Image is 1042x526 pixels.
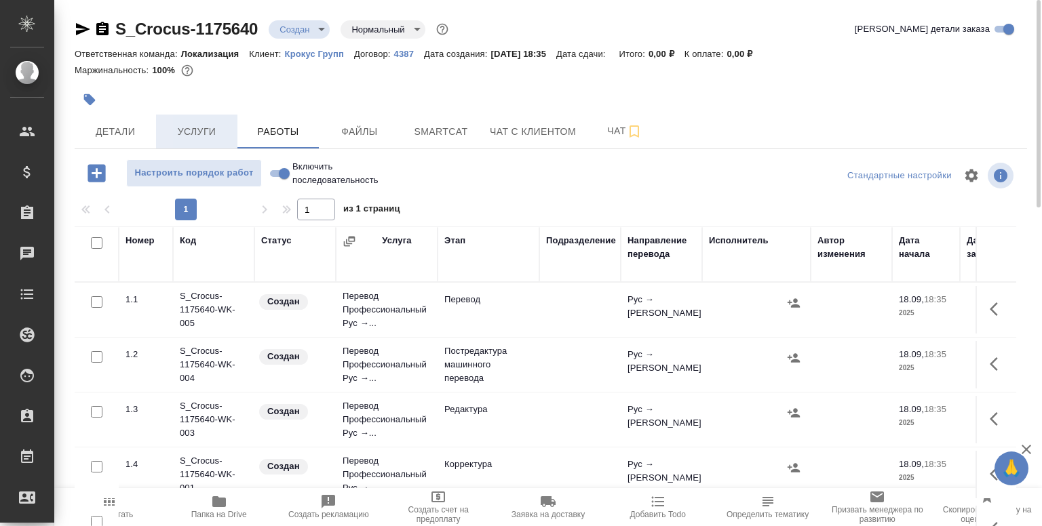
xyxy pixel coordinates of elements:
td: Перевод Профессиональный Рус →... [336,283,438,337]
div: 1.3 [126,403,166,416]
p: Создан [267,350,300,363]
button: Здесь прячутся важные кнопки [982,458,1014,490]
span: Создать счет на предоплату [391,505,485,524]
div: 1.1 [126,293,166,306]
button: Призвать менеджера по развитию [822,488,932,526]
button: Здесь прячутся важные кнопки [982,403,1014,435]
span: [PERSON_NAME] детали заказа [855,22,990,36]
p: 2025 [899,306,953,320]
button: Сгруппировать [343,235,356,248]
a: 4387 [394,47,424,59]
td: Рус → [PERSON_NAME] [621,396,702,443]
button: Папка на Drive [164,488,274,526]
div: Статус [261,234,292,247]
p: Создан [267,405,300,418]
span: Посмотреть информацию [988,163,1016,188]
button: Создан [275,24,313,35]
button: Создать рекламацию [274,488,384,526]
span: Создать рекламацию [288,510,369,519]
button: 🙏 [995,451,1028,485]
p: Итого: [619,49,649,59]
p: 18.09, [899,294,924,304]
button: Назначить [784,403,804,423]
span: Файлы [327,123,392,140]
button: Доп статусы указывают на важность/срочность заказа [433,20,451,38]
p: 18.09, [899,459,924,469]
button: Нормальный [347,24,408,35]
button: Скопировать ссылку на оценку заказа [932,488,1042,526]
p: Корректура [444,458,533,471]
button: Здесь прячутся важные кнопки [982,293,1014,325]
svg: Подписаться [626,123,642,140]
p: Крокус Групп [285,49,354,59]
span: Папка на Drive [191,510,247,519]
td: S_Crocus-1175640-WK-004 [173,338,254,392]
p: 18:35 [924,459,946,469]
p: К оплате: [684,49,727,59]
td: Перевод Профессиональный Рус →... [336,338,438,392]
span: Призвать менеджера по развитию [830,505,924,524]
p: Маржинальность: [75,65,152,75]
td: S_Crocus-1175640-WK-001 [173,447,254,502]
p: Клиент: [249,49,284,59]
p: Постредактура машинного перевода [444,344,533,385]
button: Скопировать ссылку [94,21,111,37]
span: Smartcat [408,123,474,140]
td: Перевод Профессиональный Рус →... [336,392,438,447]
div: 1.2 [126,348,166,361]
span: Заявка на доставку [512,510,585,519]
button: Добавить работу [78,159,115,187]
button: Назначить [784,293,804,313]
div: Направление перевода [628,234,695,261]
button: Добавить Todo [603,488,713,526]
p: [DATE] 18:35 [490,49,556,59]
div: split button [844,165,955,186]
span: Услуги [164,123,229,140]
span: Определить тематику [727,510,809,519]
button: Здесь прячутся важные кнопки [982,348,1014,380]
a: S_Crocus-1175640 [115,20,258,38]
div: Услуга [382,234,411,247]
p: 18:35 [924,349,946,359]
p: 4387 [394,49,424,59]
td: Рус → [PERSON_NAME] [621,341,702,388]
button: Добавить тэг [75,85,104,115]
div: Заказ еще не согласован с клиентом, искать исполнителей рано [258,458,329,476]
button: Заявка на доставку [493,488,603,526]
div: Этап [444,234,465,247]
div: Создан [269,20,330,39]
p: Перевод [444,293,533,306]
p: 18.09, [899,404,924,414]
div: Исполнитель [709,234,769,247]
p: Дата создания: [424,49,490,59]
span: Включить последовательность [292,160,379,187]
p: 0,00 ₽ [727,49,763,59]
div: Код [180,234,196,247]
div: Заказ еще не согласован с клиентом, искать исполнителей рано [258,348,329,366]
button: Создать счет на предоплату [383,488,493,526]
p: Создан [267,460,300,473]
p: 2025 [899,416,953,430]
td: Рус → [PERSON_NAME] [621,286,702,333]
span: Детали [83,123,148,140]
div: Заказ еще не согласован с клиентом, искать исполнителей рано [258,293,329,311]
button: Скопировать ссылку для ЯМессенджера [75,21,91,37]
p: 2025 [899,471,953,485]
span: Настроить порядок работ [134,165,254,181]
p: 100% [152,65,178,75]
td: S_Crocus-1175640-WK-003 [173,392,254,447]
button: Назначить [784,458,804,478]
p: Договор: [354,49,394,59]
div: Дата начала [899,234,953,261]
td: Рус → [PERSON_NAME] [621,451,702,498]
p: 18.09, [899,349,924,359]
div: Номер [126,234,155,247]
span: Скопировать ссылку на оценку заказа [940,505,1034,524]
p: Создан [267,295,300,308]
p: Ответственная команда: [75,49,181,59]
p: 2025 [899,361,953,375]
div: Подразделение [546,234,616,247]
button: 0 [178,62,196,79]
div: 1.4 [126,458,166,471]
p: Редактура [444,403,533,416]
